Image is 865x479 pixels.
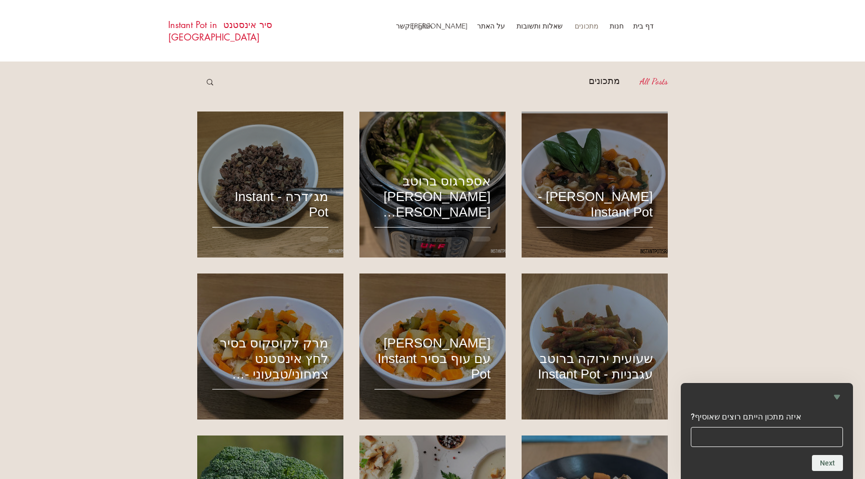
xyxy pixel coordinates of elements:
[473,18,510,33] a: על האתר
[212,188,328,244] a: מג׳דרה - Instant Pot
[812,455,843,471] button: Next question
[537,189,653,220] h2: [PERSON_NAME] - Instant Pot
[512,18,568,33] p: שאלות ותשובות
[374,335,491,406] a: [PERSON_NAME] עם עוף בסיר Instant Pot
[691,391,843,471] div: ?איזה מתכון הייתם רוצים שאוסיף
[405,18,438,33] a: English
[374,173,491,244] a: אספרגוס ברוטב [PERSON_NAME] [PERSON_NAME] - Instant Pot
[605,18,629,33] p: חנות
[391,18,473,33] p: [PERSON_NAME] קשר
[537,188,653,244] a: [PERSON_NAME] - Instant Pot
[225,61,669,101] nav: בלוג
[629,18,659,33] a: דף בית
[589,73,620,89] a: מתכונים
[570,18,604,33] p: מתכונים
[537,351,653,382] h2: שעועית ירוקה ברוטב עגבניות - Instant Pot
[691,427,843,447] input: ?איזה מתכון הייתם רוצים שאוסיף
[604,18,629,33] a: חנות
[374,335,491,382] h2: [PERSON_NAME] עם עוף בסיר Instant Pot
[568,18,604,33] a: מתכונים
[212,189,328,220] h2: מג׳דרה - Instant Pot
[831,391,843,403] button: Hide survey
[205,77,215,88] div: חיפוש
[510,18,568,33] a: שאלות ותשובות
[628,18,659,33] p: דף בית
[691,411,843,423] h2: ?איזה מתכון הייתם רוצים שאוסיף
[212,335,328,406] a: מרק לקוסקוס בסיר לחץ אינסטנט צמחוני/טבעוני - Instant Pot
[212,335,328,382] h2: מרק לקוסקוס בסיר לחץ אינסטנט צמחוני/טבעוני - Instant Pot
[537,350,653,406] a: שעועית ירוקה ברוטב עגבניות - Instant Pot
[398,18,659,33] nav: אתר
[374,173,491,220] h2: אספרגוס ברוטב [PERSON_NAME] [PERSON_NAME] - Instant Pot
[438,18,473,33] a: [PERSON_NAME] קשר
[168,18,272,43] a: סיר אינסטנט Instant Pot in [GEOGRAPHIC_DATA]
[640,73,668,89] a: All Posts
